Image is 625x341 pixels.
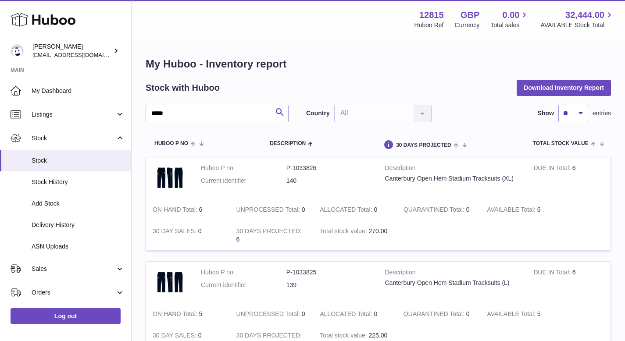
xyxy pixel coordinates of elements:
[540,9,614,29] a: 32,444.00 AVAILABLE Stock Total
[236,310,302,320] strong: UNPROCESSED Total
[461,9,479,21] strong: GBP
[201,268,286,277] dt: Huboo P no
[320,227,368,237] strong: Total stock value
[32,43,111,59] div: [PERSON_NAME]
[146,82,220,94] h2: Stock with Huboo
[320,310,374,320] strong: ALLOCATED Total
[369,227,388,234] span: 270.00
[32,178,125,186] span: Stock History
[404,206,466,215] strong: QUARANTINED Total
[32,221,125,229] span: Delivery History
[286,177,372,185] dd: 140
[201,281,286,289] dt: Current identifier
[593,109,611,117] span: entries
[230,199,314,220] td: 0
[32,156,125,165] span: Stock
[455,21,480,29] div: Currency
[565,9,604,21] span: 32,444.00
[538,109,554,117] label: Show
[480,303,564,325] td: 5
[201,164,286,172] dt: Huboo P no
[146,57,611,71] h1: My Huboo - Inventory report
[32,51,129,58] span: [EMAIL_ADDRESS][DOMAIN_NAME]
[146,220,230,250] td: 0
[503,9,520,21] span: 0.00
[466,310,470,317] span: 0
[230,220,314,250] td: 6
[32,110,115,119] span: Listings
[153,332,198,341] strong: 30 DAY SALES
[313,303,397,325] td: 0
[533,269,572,278] strong: DUE IN Total
[527,262,611,303] td: 6
[32,134,115,142] span: Stock
[32,242,125,251] span: ASN Uploads
[32,265,115,273] span: Sales
[146,199,230,220] td: 6
[153,206,199,215] strong: ON HAND Total
[385,268,521,279] strong: Description
[385,279,521,287] div: Canterbury Open Hem Stadium Tracksuits (L)
[385,164,521,174] strong: Description
[32,288,115,297] span: Orders
[286,281,372,289] dd: 139
[146,303,230,325] td: 5
[32,199,125,208] span: Add Stock
[517,80,611,96] button: Download Inventory Report
[236,332,302,341] strong: 30 DAYS PROJECTED
[480,199,564,220] td: 6
[11,308,121,324] a: Log out
[490,21,529,29] span: Total sales
[236,206,302,215] strong: UNPROCESSED Total
[11,44,24,57] img: shophawksclub@gmail.com
[270,141,306,146] span: Description
[320,206,374,215] strong: ALLOCATED Total
[404,310,466,320] strong: QUARANTINED Total
[533,164,572,174] strong: DUE IN Total
[320,332,368,341] strong: Total stock value
[153,227,198,237] strong: 30 DAY SALES
[286,268,372,277] dd: P-1033825
[527,157,611,199] td: 6
[153,268,188,295] img: product image
[153,164,188,190] img: product image
[154,141,188,146] span: Huboo P no
[230,303,314,325] td: 0
[369,332,388,339] span: 225.00
[201,177,286,185] dt: Current identifier
[414,21,444,29] div: Huboo Ref
[385,174,521,183] div: Canterbury Open Hem Stadium Tracksuits (XL)
[153,310,199,320] strong: ON HAND Total
[306,109,330,117] label: Country
[490,9,529,29] a: 0.00 Total sales
[286,164,372,172] dd: P-1033826
[466,206,470,213] span: 0
[396,142,451,148] span: 30 DAYS PROJECTED
[419,9,444,21] strong: 12815
[487,310,537,320] strong: AVAILABLE Total
[540,21,614,29] span: AVAILABLE Stock Total
[533,141,589,146] span: Total stock value
[236,227,302,237] strong: 30 DAYS PROJECTED
[487,206,537,215] strong: AVAILABLE Total
[313,199,397,220] td: 0
[32,87,125,95] span: My Dashboard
